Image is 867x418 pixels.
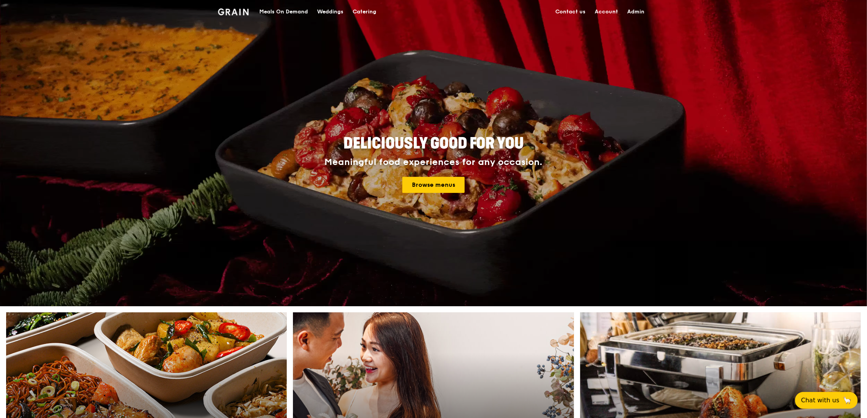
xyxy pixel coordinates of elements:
[343,134,524,153] span: Deliciously good for you
[296,157,571,168] div: Meaningful food experiences for any occasion.
[795,392,858,409] button: Chat with us🦙
[348,0,381,23] a: Catering
[312,0,348,23] a: Weddings
[353,0,376,23] div: Catering
[218,8,249,15] img: Grain
[801,396,839,405] span: Chat with us
[843,396,852,405] span: 🦙
[259,0,308,23] div: Meals On Demand
[590,0,623,23] a: Account
[551,0,590,23] a: Contact us
[623,0,649,23] a: Admin
[402,177,465,193] a: Browse menus
[317,0,343,23] div: Weddings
